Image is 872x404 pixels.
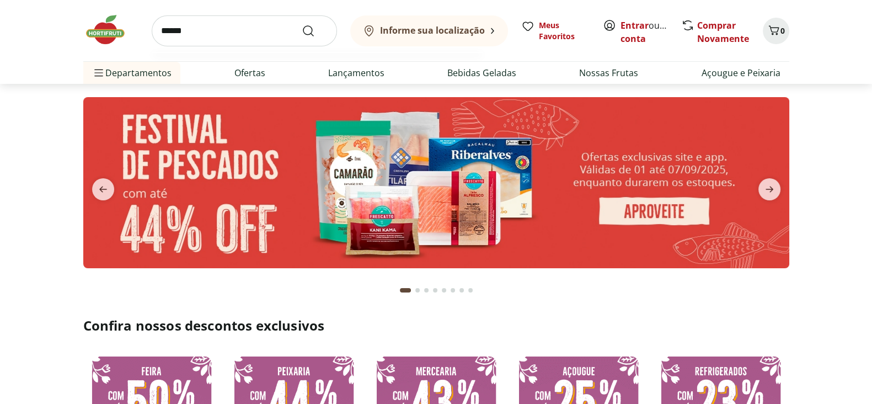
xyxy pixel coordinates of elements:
img: Hortifruti [83,13,138,46]
button: Menu [92,60,105,86]
a: Criar conta [620,19,681,45]
button: Informe sua localização [350,15,508,46]
button: Current page from fs-carousel [398,277,413,304]
a: Açougue e Peixaria [701,66,780,79]
b: Informe sua localização [380,24,485,36]
a: Bebidas Geladas [447,66,516,79]
span: Departamentos [92,60,172,86]
button: previous [83,178,123,200]
img: pescados [83,97,789,268]
button: Go to page 3 from fs-carousel [422,277,431,304]
span: 0 [780,25,785,36]
span: ou [620,19,670,45]
a: Ofertas [234,66,265,79]
a: Nossas Frutas [579,66,638,79]
button: Go to page 2 from fs-carousel [413,277,422,304]
a: Meus Favoritos [521,20,590,42]
button: Go to page 7 from fs-carousel [457,277,466,304]
a: Lançamentos [328,66,384,79]
button: Go to page 5 from fs-carousel [440,277,448,304]
h2: Confira nossos descontos exclusivos [83,317,789,334]
button: Go to page 6 from fs-carousel [448,277,457,304]
a: Comprar Novamente [697,19,749,45]
a: Entrar [620,19,649,31]
input: search [152,15,337,46]
button: Go to page 4 from fs-carousel [431,277,440,304]
button: next [750,178,789,200]
button: Go to page 8 from fs-carousel [466,277,475,304]
button: Submit Search [302,24,328,38]
button: Carrinho [763,18,789,44]
span: Meus Favoritos [539,20,590,42]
